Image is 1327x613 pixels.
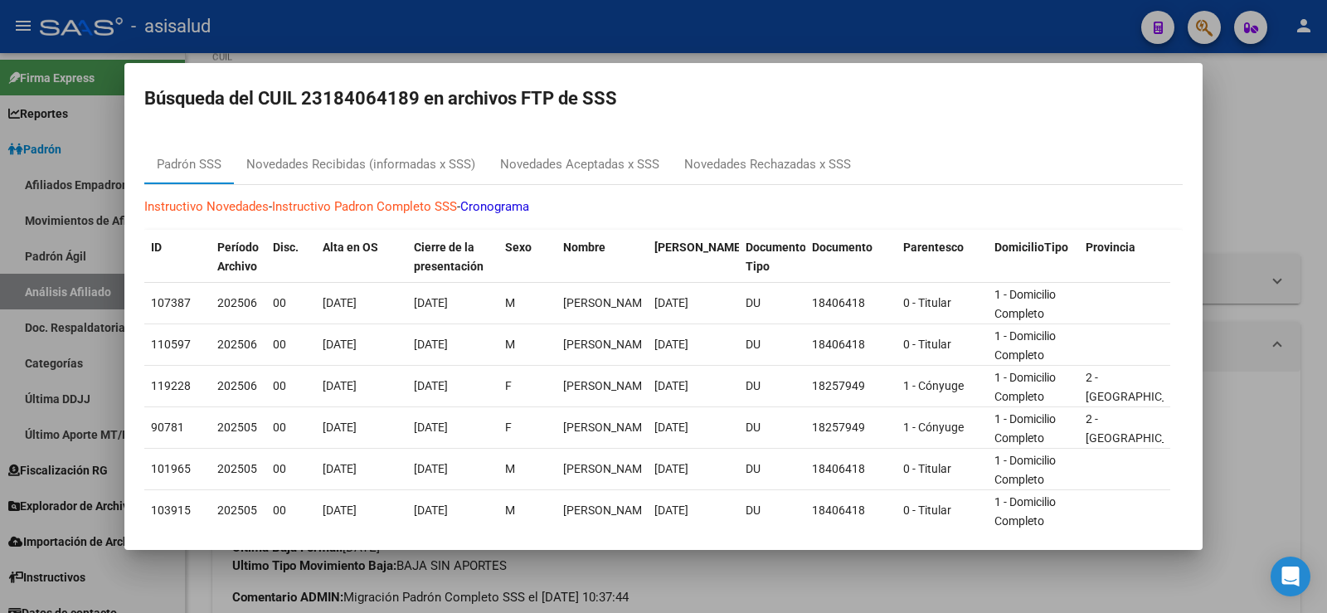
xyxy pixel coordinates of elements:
span: Disc. [273,241,299,254]
div: 18406418 [812,460,890,479]
span: 2 - [GEOGRAPHIC_DATA] [1086,412,1198,445]
span: [DATE] [414,421,448,434]
span: 1 - Cónyuge [903,379,964,392]
span: 101965 [151,462,191,475]
div: 00 [273,294,309,313]
div: Novedades Aceptadas x SSS [500,155,659,174]
span: 110597 [151,338,191,351]
div: Novedades Rechazadas x SSS [684,155,851,174]
span: Cierre de la presentación [414,241,484,273]
span: [PERSON_NAME]. [654,241,747,254]
div: Novedades Recibidas (informadas x SSS) [246,155,475,174]
span: F [505,379,512,392]
span: 119228 [151,379,191,392]
div: 18406418 [812,294,890,313]
span: RODRIGUEZ CLAUDIO AURELIO [563,296,652,309]
span: ID [151,241,162,254]
span: [DATE] [323,379,357,392]
div: DU [746,335,799,354]
div: 18257949 [812,377,890,396]
datatable-header-cell: Provincia [1079,230,1170,285]
datatable-header-cell: Documento Tipo [739,230,805,285]
span: [DATE] [323,504,357,517]
span: [DATE] [654,462,688,475]
a: Instructivo Novedades [144,199,269,214]
datatable-header-cell: Cierre de la presentación [407,230,498,285]
span: [DATE] [323,296,357,309]
span: [DATE] [323,462,357,475]
div: Padrón SSS [157,155,221,174]
span: 2 - [GEOGRAPHIC_DATA] [1086,371,1198,403]
datatable-header-cell: Disc. [266,230,316,285]
span: RODRIGUEZ CLAUDIO AURELIO [563,504,652,517]
span: 202506 [217,379,257,392]
span: 202505 [217,504,257,517]
span: [DATE] [414,462,448,475]
span: Provincia [1086,241,1135,254]
span: [DATE] [414,504,448,517]
div: 18257949 [812,418,890,437]
span: 1 - Domicilio Completo [994,288,1056,320]
span: RODRIGUEZ CLAUDIO AURELIO [563,338,652,351]
span: 202505 [217,462,257,475]
span: 0 - Titular [903,338,951,351]
span: 202506 [217,338,257,351]
span: Sexo [505,241,532,254]
span: [DATE] [654,421,688,434]
span: [DATE] [323,338,357,351]
span: F [505,421,512,434]
span: 1 - Domicilio Completo [994,412,1056,445]
div: 00 [273,501,309,520]
datatable-header-cell: Fecha Nac. [648,230,739,285]
div: 00 [273,418,309,437]
div: 18406418 [812,501,890,520]
span: [DATE] [414,296,448,309]
span: 1 - Cónyuge [903,421,964,434]
span: 0 - Titular [903,296,951,309]
div: 18406418 [812,335,890,354]
div: DU [746,294,799,313]
span: 202506 [217,296,257,309]
div: 00 [273,335,309,354]
span: [DATE] [654,338,688,351]
div: DU [746,418,799,437]
span: Período Archivo [217,241,259,273]
datatable-header-cell: Documento [805,230,897,285]
span: 107387 [151,296,191,309]
span: [DATE] [323,421,357,434]
span: Parentesco [903,241,964,254]
a: Cronograma [460,199,529,214]
span: [DATE] [414,338,448,351]
span: M [505,296,515,309]
datatable-header-cell: Parentesco [897,230,988,285]
span: FITTIPALDI MARCELA PAOLA [563,379,652,392]
datatable-header-cell: Alta en OS [316,230,407,285]
span: M [505,462,515,475]
datatable-header-cell: DomicilioTipo [988,230,1079,285]
span: 1 - Domicilio Completo [994,371,1056,403]
span: 103915 [151,504,191,517]
datatable-header-cell: ID [144,230,211,285]
div: DU [746,501,799,520]
span: Documento Tipo [746,241,806,273]
span: 90781 [151,421,184,434]
span: 0 - Titular [903,462,951,475]
div: 00 [273,460,309,479]
span: 1 - Domicilio Completo [994,454,1056,486]
span: 1 - Domicilio Completo [994,329,1056,362]
span: 202505 [217,421,257,434]
h2: Búsqueda del CUIL 23184064189 en archivos FTP de SSS [144,83,1183,114]
datatable-header-cell: Sexo [498,230,557,285]
span: RODRIGUEZ CLAUDIO AURELIO [563,462,652,475]
p: - - [144,197,1183,216]
span: M [505,504,515,517]
span: Alta en OS [323,241,378,254]
span: 1 - Domicilio Completo [994,495,1056,528]
span: Nombre [563,241,605,254]
span: [DATE] [654,379,688,392]
span: [DATE] [654,296,688,309]
span: 0 - Titular [903,504,951,517]
div: 00 [273,377,309,396]
span: Documento [812,241,873,254]
div: DU [746,460,799,479]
